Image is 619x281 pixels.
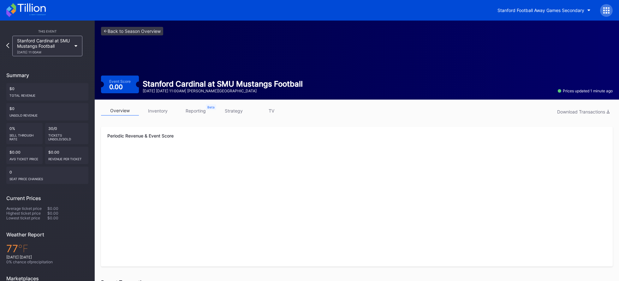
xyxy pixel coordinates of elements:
[47,206,88,211] div: $0.00
[9,174,85,181] div: seat price changes
[9,111,85,117] div: Unsold Revenue
[9,131,39,141] div: Sell Through Rate
[45,123,89,144] div: 30/0
[48,131,86,141] div: Tickets Unsold/Sold
[6,29,88,33] div: This Event
[47,216,88,220] div: $0.00
[493,4,595,16] button: Stanford Football Away Games Secondary
[6,211,47,216] div: Highest ticket price
[48,155,86,161] div: Revenue per ticket
[6,216,47,220] div: Lowest ticket price
[101,27,163,35] a: <-Back to Season Overview
[6,147,43,164] div: $0.00
[109,84,124,90] div: 0.00
[101,106,139,116] a: overview
[554,107,613,116] button: Download Transactions
[18,242,28,255] span: ℉
[47,211,88,216] div: $0.00
[6,255,88,260] div: [DATE] [DATE]
[6,231,88,238] div: Weather Report
[107,133,606,138] div: Periodic Revenue & Event Score
[6,103,88,120] div: $0
[557,109,610,114] div: Download Transactions
[6,123,43,144] div: 0%
[253,106,290,116] a: TV
[177,106,215,116] a: reporting
[143,79,303,89] div: Stanford Cardinal at SMU Mustangs Football
[9,91,85,97] div: Total Revenue
[143,89,303,93] div: [DATE] [DATE] 11:00AM | [PERSON_NAME][GEOGRAPHIC_DATA]
[215,106,253,116] a: strategy
[6,72,88,78] div: Summary
[497,8,584,13] div: Stanford Football Away Games Secondary
[45,147,89,164] div: $0.00
[6,167,88,184] div: 0
[139,106,177,116] a: inventory
[6,242,88,255] div: 77
[107,213,606,260] svg: Chart title
[109,79,131,84] div: Event Score
[17,38,71,54] div: Stanford Cardinal at SMU Mustangs Football
[6,195,88,201] div: Current Prices
[17,50,71,54] div: [DATE] 11:00AM
[9,155,39,161] div: Avg ticket price
[6,206,47,211] div: Average ticket price
[107,150,606,213] svg: Chart title
[6,260,88,264] div: 0 % chance of precipitation
[558,89,613,93] div: Prices updated 1 minute ago
[6,83,88,101] div: $0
